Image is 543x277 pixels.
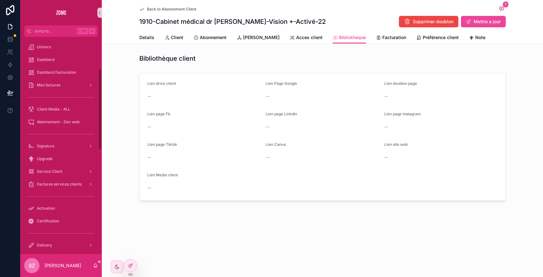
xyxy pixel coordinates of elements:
span: 1 [503,1,509,8]
span: -- [147,154,151,160]
span: Abonnement [200,34,226,41]
a: Dashbord Facturation [24,67,98,78]
img: App logo [56,8,66,18]
a: Facturation [376,32,406,44]
span: Activation [37,206,55,211]
span: Lien Media client [147,172,178,177]
span: -- [384,154,388,160]
a: Bibliotheque [333,32,366,44]
span: Lien page Linkdin [266,111,297,116]
span: Details [139,34,154,41]
a: Details [139,32,154,44]
a: Service Client [24,166,98,177]
span: -- [147,124,151,130]
p: [PERSON_NAME] [45,262,81,269]
button: 1 [498,5,506,13]
a: Back to Abonnement Client [139,7,196,12]
span: Acces client [296,34,323,41]
span: SZ [29,262,35,269]
span: Service Client [37,169,62,174]
span: -- [384,124,388,130]
span: -- [147,93,151,99]
span: Supprimer doublon [413,18,453,25]
span: Abonnement - Dev web [37,119,80,125]
a: Certification [24,215,98,227]
button: Supprimer doublon [399,16,458,27]
span: Préférence client [423,34,459,41]
span: -- [266,93,269,99]
span: Facturation [382,34,406,41]
a: Activation [24,203,98,214]
h1: 1910-Cabinet médical dr [PERSON_NAME]-Vision +-Activé-22 [139,17,326,26]
span: K [90,29,95,34]
button: Jump to...CtrlK [24,25,98,37]
a: Mes factures [24,79,98,91]
span: Lien page Tiktok [147,142,177,147]
a: Abonnement [193,32,226,44]
span: Dashbord [37,57,54,62]
a: Note [469,32,485,44]
a: Delivery [24,240,98,251]
a: Univers [24,41,98,53]
span: Lien page Fb [147,111,170,116]
span: Jump to... [34,29,74,34]
a: Client Media - ALL [24,104,98,115]
span: Lien drive client [147,81,176,86]
a: [PERSON_NAME] [237,32,280,44]
div: scrollable content [20,37,102,254]
a: Abonnement - Dev web [24,116,98,128]
span: Lien site web [384,142,408,147]
span: Univers [37,44,51,50]
span: -- [384,93,388,99]
a: Préférence client [416,32,459,44]
span: -- [266,124,269,130]
span: Lien doublon page [384,81,417,86]
span: Lien Canva [266,142,286,147]
span: Ctrl [77,28,88,34]
span: Dashbord Facturation [37,70,76,75]
span: Mes factures [37,83,60,88]
a: Acces client [290,32,323,44]
span: Signature [37,144,54,149]
span: [PERSON_NAME] [243,34,280,41]
span: Delivery [37,243,52,248]
a: Factures services clients [24,179,98,190]
a: Signature [24,140,98,152]
span: -- [266,154,269,160]
span: Certification [37,219,59,224]
button: Mettre a jour [461,16,506,27]
span: Lien Page Google [266,81,297,86]
span: Back to Abonnement Client [147,7,196,12]
span: -- [147,185,151,191]
h1: Bibliothèque client [139,54,196,63]
a: Upgrade [24,153,98,165]
span: Factures services clients [37,182,82,187]
span: Client Media - ALL [37,107,70,112]
a: Client [164,32,183,44]
span: Bibliotheque [339,34,366,41]
span: Note [475,34,485,41]
span: Lien page Instagram [384,111,421,116]
a: Dashbord [24,54,98,65]
span: Upgrade [37,156,52,161]
span: Client [171,34,183,41]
